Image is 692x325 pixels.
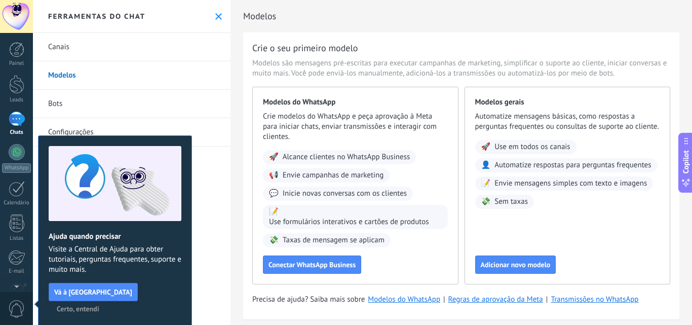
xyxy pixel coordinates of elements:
span: Use formulários interativos e cartões de produtos [269,217,429,227]
div: Painel [2,60,31,67]
button: Adicionar novo modelo [475,256,556,274]
div: Listas [2,235,31,242]
span: Envie campanhas de marketing [283,170,384,180]
a: Canais [33,33,230,61]
h3: Crie o seu primeiro modelo [252,42,358,54]
a: Regras de aprovação da Meta [448,295,543,304]
span: 📝 [481,178,491,189]
span: Vá à [GEOGRAPHIC_DATA] [54,288,132,296]
div: Leads [2,97,31,103]
span: 📢 [269,170,279,180]
a: Modelos [33,61,230,90]
span: 💬 [269,189,279,199]
span: Modelos do WhatsApp [263,97,448,107]
span: Use em todos os canais [494,142,570,152]
h2: Ferramentas do chat [48,12,145,21]
h2: Ajuda quando precisar [49,232,181,241]
span: Automatize respostas para perguntas frequentes [494,160,651,170]
span: Conectar WhatsApp Business [268,261,356,268]
span: 👤 [481,160,491,170]
button: Conectar WhatsApp Business [263,256,361,274]
span: Taxas de mensagem se aplicam [283,235,385,245]
div: WhatsApp [2,163,31,173]
span: Adicionar novo modelo [481,261,551,268]
a: Bots [33,90,230,118]
a: Transmissões no WhatsApp [551,295,638,304]
span: Modelos são mensagens pré-escritas para executar campanhas de marketing, simplificar o suporte ao... [252,58,670,79]
span: 💸 [481,197,491,207]
span: Envie mensagens simples com texto e imagens [494,178,647,189]
button: Certo, entendi [52,301,104,316]
span: 🚀 [481,142,491,152]
span: 📝 [269,207,279,217]
span: Precisa de ajuda? Saiba mais sobre [252,295,365,305]
span: Certo, entendi [57,305,99,312]
span: Automatize mensagens básicas, como respostas a perguntas frequentes ou consultas de suporte ao cl... [475,112,660,132]
span: Inicie novas conversas com os clientes [283,189,407,199]
div: | | [252,295,670,305]
span: Crie modelos do WhatsApp e peça aprovação à Meta para iniciar chats, enviar transmissões e intera... [263,112,448,142]
div: Calendário [2,200,31,206]
button: Vá à [GEOGRAPHIC_DATA] [49,283,138,301]
span: 🚀 [269,152,279,162]
span: Visite a Central de Ajuda para obter tutoriais, perguntas frequentes, suporte e muito mais. [49,244,181,275]
div: Chats [2,129,31,136]
a: Modelos do WhatsApp [368,295,440,304]
span: Sem taxas [494,197,528,207]
h2: Modelos [243,6,679,26]
div: E-mail [2,268,31,275]
a: Configurações [33,118,230,147]
span: Alcance clientes no WhatsApp Business [283,152,410,162]
span: Copilot [681,150,691,173]
span: Modelos gerais [475,97,660,107]
span: 💸 [269,235,279,245]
